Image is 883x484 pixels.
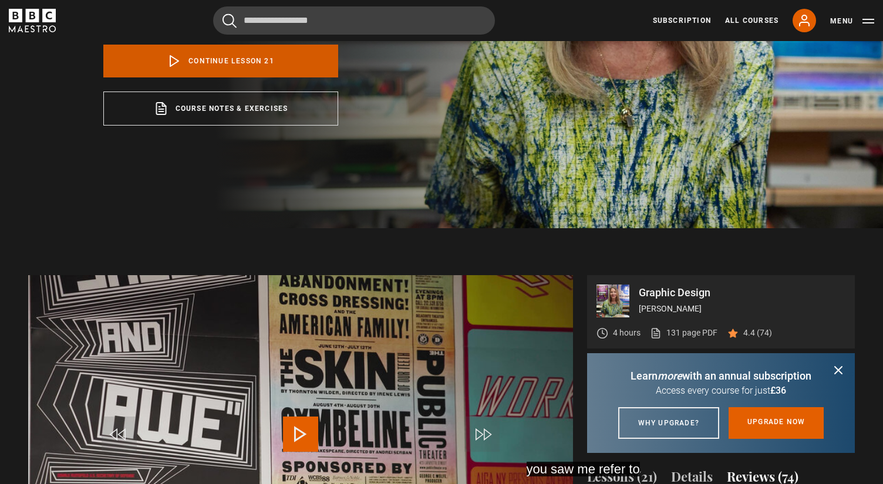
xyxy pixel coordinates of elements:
[103,92,338,126] a: Course notes & exercises
[639,287,845,298] p: Graphic Design
[650,327,717,339] a: 131 page PDF
[223,13,237,28] button: Submit the search query
[9,9,56,32] svg: BBC Maestro
[618,407,719,439] a: Why upgrade?
[658,370,682,382] i: more
[729,407,824,439] a: Upgrade now
[601,368,841,384] p: Learn with an annual subscription
[601,384,841,398] p: Access every course for just
[770,385,786,396] span: £36
[213,6,495,35] input: Search
[743,327,772,339] p: 4.4 (74)
[725,15,778,26] a: All Courses
[830,15,874,27] button: Toggle navigation
[639,303,845,315] p: [PERSON_NAME]
[653,15,711,26] a: Subscription
[613,327,641,339] p: 4 hours
[103,45,338,77] a: Continue lesson 21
